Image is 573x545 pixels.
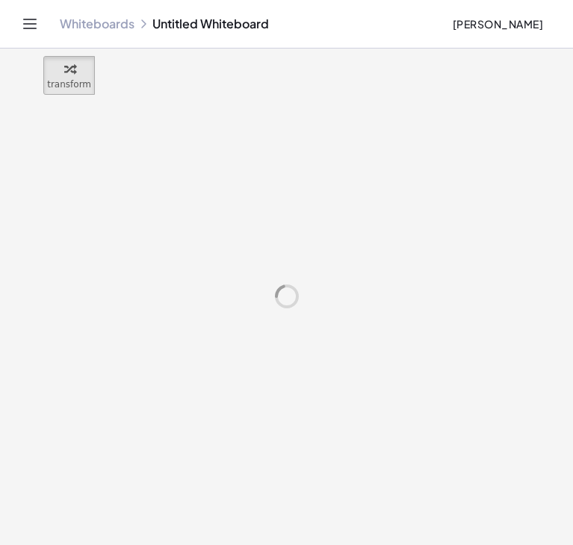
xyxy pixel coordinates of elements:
button: transform [43,56,95,95]
button: [PERSON_NAME] [440,10,555,37]
span: [PERSON_NAME] [452,17,543,31]
a: Whiteboards [60,16,134,31]
span: transform [47,79,91,90]
button: Toggle navigation [18,12,42,36]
